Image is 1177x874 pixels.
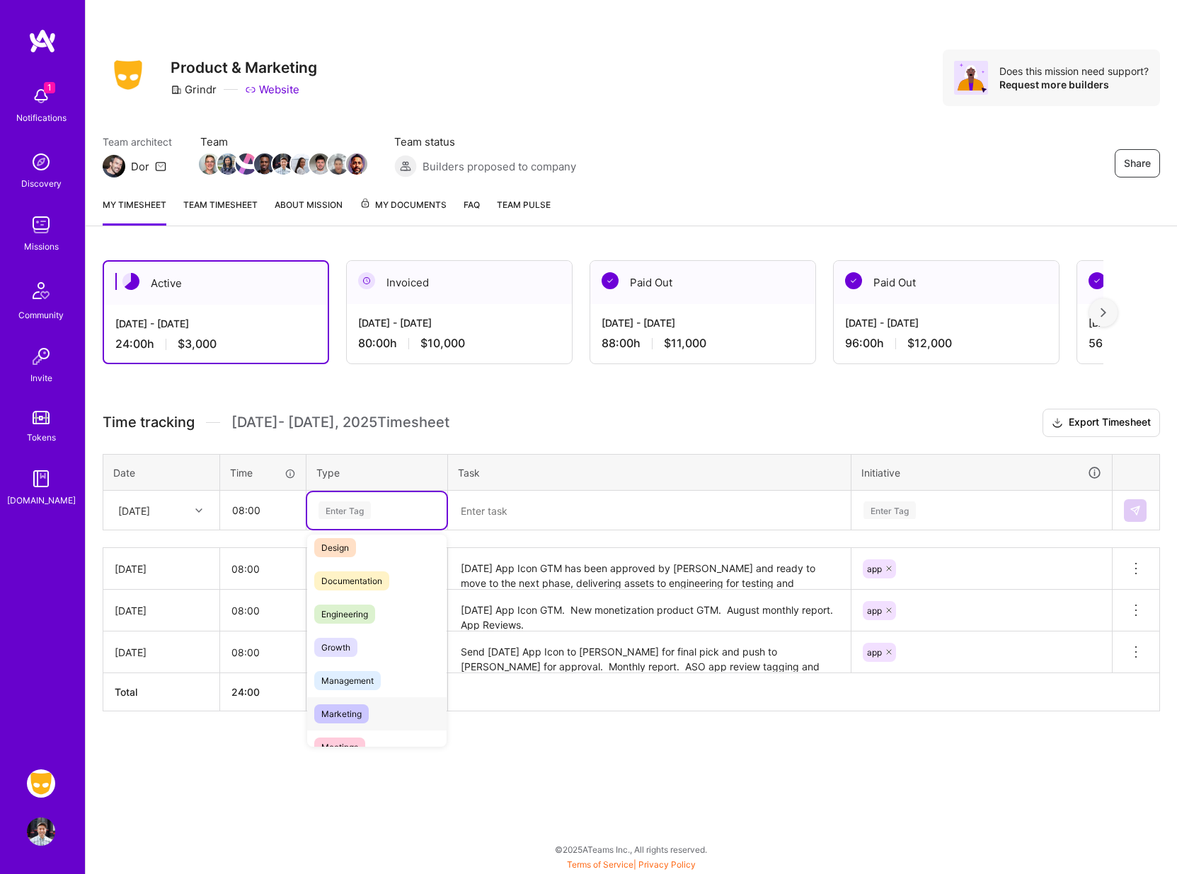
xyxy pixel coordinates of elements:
span: app [867,605,882,616]
span: Share [1124,156,1151,170]
span: Growth [314,638,357,657]
span: Marketing [314,704,369,723]
img: Team Member Avatar [254,153,275,175]
span: app [867,564,882,574]
a: My Documents [360,197,447,226]
a: Team Member Avatar [292,152,311,176]
img: Team Member Avatar [328,153,349,175]
a: Team Member Avatar [274,152,292,176]
img: Company Logo [103,56,154,94]
div: [DATE] - [DATE] [358,315,561,330]
img: Paid Out [1089,272,1106,289]
div: © 2025 ATeams Inc., All rights reserved. [85,832,1177,867]
img: Team Member Avatar [236,153,257,175]
a: Team Member Avatar [200,152,219,176]
img: Team Member Avatar [217,153,239,175]
img: Builders proposed to company [394,155,417,177]
img: Invoiced [358,272,375,289]
i: icon Chevron [195,507,202,514]
span: Meetings [314,738,365,757]
div: [DATE] - [DATE] [115,316,316,331]
span: app [867,647,882,658]
i: icon Mail [155,161,166,172]
div: Active [104,262,328,305]
span: | [567,859,696,870]
span: Engineering [314,605,375,624]
span: Management [314,671,381,690]
img: teamwork [27,211,55,239]
span: Team status [394,134,576,149]
div: Community [18,308,64,322]
div: Initiative [861,465,1102,481]
span: $11,000 [664,336,706,351]
span: Design [314,538,356,557]
div: Request more builders [999,78,1149,91]
button: Share [1115,149,1160,177]
th: Date [103,454,220,491]
img: Paid Out [845,272,862,289]
span: My Documents [360,197,447,213]
a: Team Member Avatar [237,152,256,176]
img: Team Member Avatar [199,153,220,175]
div: Notifications [16,110,67,125]
div: Tokens [27,430,56,445]
a: FAQ [464,197,480,226]
div: 24:00 h [115,337,316,351]
div: 80:00 h [358,336,561,351]
input: HH:MM [220,550,306,588]
i: icon CompanyGray [171,84,182,95]
img: Paid Out [602,272,619,289]
div: Invite [30,371,52,385]
span: Team architect [103,134,172,149]
div: Dor [131,159,149,174]
a: Terms of Service [567,859,633,870]
a: Team Member Avatar [311,152,329,176]
input: HH:MM [221,491,305,529]
img: Community [24,274,58,308]
img: guide book [27,465,55,493]
div: [DOMAIN_NAME] [7,493,76,508]
div: [DATE] [115,645,208,660]
div: [DATE] [115,603,208,618]
th: Type [306,454,448,491]
img: Team Member Avatar [291,153,312,175]
div: [DATE] [118,503,150,518]
img: right [1101,308,1106,317]
img: User Avatar [27,817,55,846]
div: Missions [24,239,59,254]
a: Team Member Avatar [329,152,348,176]
textarea: [DATE] App Icon GTM has been approved by [PERSON_NAME] and ready to move to the next phase, deliv... [449,549,849,588]
a: Team Pulse [497,197,551,226]
img: discovery [27,148,55,176]
span: Team [200,134,366,149]
div: [DATE] - [DATE] [845,315,1047,330]
div: Enter Tag [318,499,371,521]
a: Team Member Avatar [256,152,274,176]
a: Team timesheet [183,197,258,226]
a: Privacy Policy [638,859,696,870]
input: HH:MM [220,592,306,629]
a: Team Member Avatar [219,152,237,176]
a: Grindr: Product & Marketing [23,769,59,798]
a: My timesheet [103,197,166,226]
img: Team Member Avatar [309,153,331,175]
div: Discovery [21,176,62,191]
div: Enter Tag [863,499,916,521]
th: Total [103,673,220,711]
img: Submit [1130,505,1141,516]
div: 96:00 h [845,336,1047,351]
h3: Product & Marketing [171,59,317,76]
img: Grindr: Product & Marketing [27,769,55,798]
div: Time [230,465,296,480]
img: bell [27,82,55,110]
img: Invite [27,342,55,371]
span: Documentation [314,571,389,590]
textarea: [DATE] App Icon GTM. New monetization product GTM. August monthly report. App Reviews. [449,591,849,630]
span: Time tracking [103,414,195,431]
span: $10,000 [420,336,465,351]
div: [DATE] [115,561,208,576]
th: Task [448,454,851,491]
img: Avatar [954,61,988,95]
div: Paid Out [834,261,1059,304]
input: HH:MM [220,634,306,671]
